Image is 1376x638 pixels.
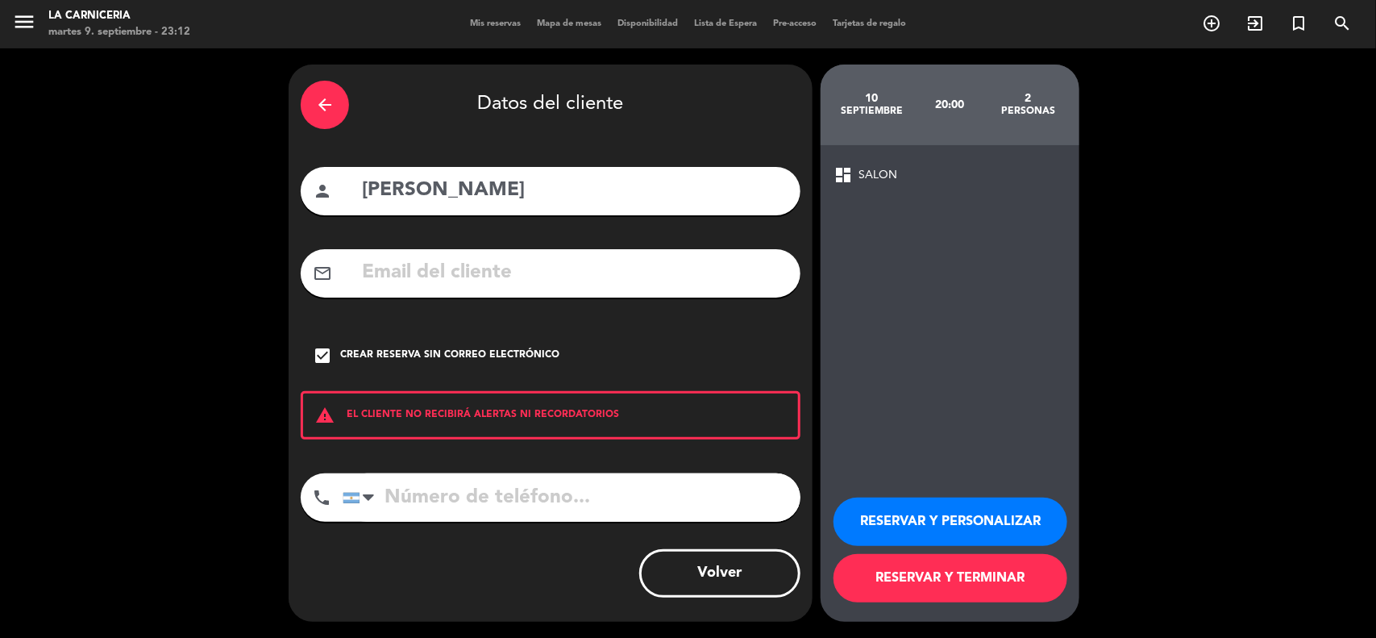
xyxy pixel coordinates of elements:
[312,488,331,507] i: phone
[360,256,788,290] input: Email del cliente
[1289,14,1308,33] i: turned_in_not
[833,105,911,118] div: septiembre
[639,549,800,598] button: Volver
[360,174,788,207] input: Nombre del cliente
[1245,14,1265,33] i: exit_to_app
[609,19,686,28] span: Disponibilidad
[989,92,1067,105] div: 2
[343,473,800,522] input: Número de teléfono...
[462,19,529,28] span: Mis reservas
[48,24,190,40] div: martes 9. septiembre - 23:12
[825,19,914,28] span: Tarjetas de regalo
[313,264,332,283] i: mail_outline
[343,474,380,521] div: Argentina: +54
[12,10,36,40] button: menu
[858,166,897,185] span: SALON
[833,498,1067,546] button: RESERVAR Y PERSONALIZAR
[529,19,609,28] span: Mapa de mesas
[301,391,800,440] div: EL CLIENTE NO RECIBIRÁ ALERTAS NI RECORDATORIOS
[313,346,332,365] i: check_box
[12,10,36,34] i: menu
[833,92,911,105] div: 10
[315,95,335,115] i: arrow_back
[911,77,989,133] div: 20:00
[765,19,825,28] span: Pre-acceso
[301,77,800,133] div: Datos del cliente
[48,8,190,24] div: La Carniceria
[1332,14,1352,33] i: search
[340,348,559,364] div: Crear reserva sin correo electrónico
[313,181,332,201] i: person
[989,105,1067,118] div: personas
[303,406,347,425] i: warning
[833,165,853,185] span: dashboard
[686,19,765,28] span: Lista de Espera
[833,554,1067,603] button: RESERVAR Y TERMINAR
[1202,14,1221,33] i: add_circle_outline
